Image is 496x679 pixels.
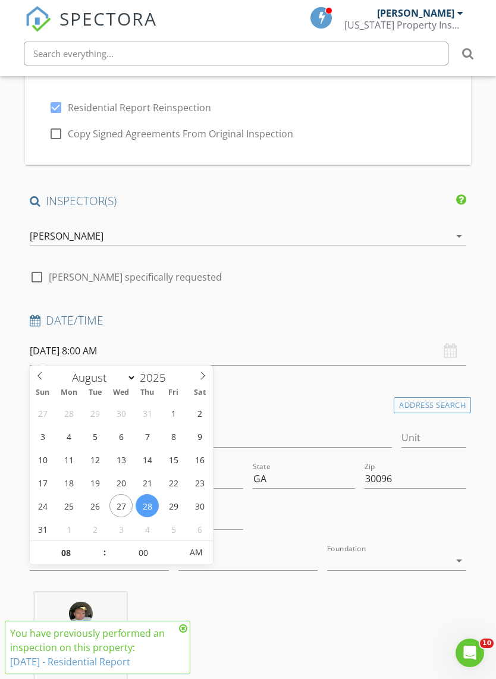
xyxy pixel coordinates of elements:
span: August 16, 2025 [188,448,211,471]
span: August 21, 2025 [136,471,159,494]
span: August 31, 2025 [31,517,54,540]
span: August 18, 2025 [57,471,80,494]
iframe: Intercom live chat [456,639,484,667]
span: July 30, 2025 [109,401,133,425]
span: August 8, 2025 [162,425,185,448]
span: September 2, 2025 [83,517,106,540]
span: August 19, 2025 [83,471,106,494]
span: Fri [161,389,187,397]
span: August 11, 2025 [57,448,80,471]
span: August 4, 2025 [57,425,80,448]
span: Mon [56,389,82,397]
span: August 30, 2025 [188,494,211,517]
span: August 20, 2025 [109,471,133,494]
a: [DATE] - Residential Report [10,655,130,668]
span: August 6, 2025 [109,425,133,448]
div: Address Search [394,397,471,413]
span: August 1, 2025 [162,401,185,425]
span: August 28, 2025 [136,494,159,517]
div: Georgia Property Inspectors [344,19,463,31]
span: September 5, 2025 [162,517,185,540]
span: September 1, 2025 [57,517,80,540]
span: September 3, 2025 [109,517,133,540]
span: August 23, 2025 [188,471,211,494]
label: [PERSON_NAME] specifically requested [49,271,222,283]
span: Thu [134,389,161,397]
span: August 22, 2025 [162,471,185,494]
span: 10 [480,639,494,648]
span: August 15, 2025 [162,448,185,471]
a: SPECTORA [25,16,157,41]
span: August 7, 2025 [136,425,159,448]
span: Tue [82,389,108,397]
h4: Date/Time [30,313,467,328]
span: August 12, 2025 [83,448,106,471]
span: September 6, 2025 [188,517,211,540]
span: August 13, 2025 [109,448,133,471]
span: August 3, 2025 [31,425,54,448]
span: Click to toggle [180,540,212,564]
span: August 29, 2025 [162,494,185,517]
input: Search everything... [24,42,448,65]
span: August 17, 2025 [31,471,54,494]
span: Wed [108,389,134,397]
span: August 26, 2025 [83,494,106,517]
span: Sun [30,389,56,397]
div: You have previously performed an inspection on this property: [10,626,175,669]
span: August 9, 2025 [188,425,211,448]
span: August 24, 2025 [31,494,54,517]
i: arrow_drop_down [452,554,466,568]
img: The Best Home Inspection Software - Spectora [25,6,51,32]
span: August 14, 2025 [136,448,159,471]
span: August 25, 2025 [57,494,80,517]
div: [PERSON_NAME] [377,7,454,19]
span: SPECTORA [59,6,157,31]
span: July 27, 2025 [31,401,54,425]
span: September 4, 2025 [136,517,159,540]
input: Select date [30,337,467,366]
span: August 27, 2025 [109,494,133,517]
span: July 31, 2025 [136,401,159,425]
span: August 10, 2025 [31,448,54,471]
span: Sat [187,389,213,397]
input: Year [136,370,175,385]
h4: Location [30,394,467,410]
h4: INSPECTOR(S) [30,193,467,209]
div: [PERSON_NAME] [30,231,103,241]
span: : [103,540,106,564]
span: August 2, 2025 [188,401,211,425]
span: July 29, 2025 [83,401,106,425]
label: Residential Report Reinspection [68,102,211,114]
i: arrow_drop_down [452,229,466,243]
span: July 28, 2025 [57,401,80,425]
img: img_3880.jpg [69,602,93,625]
span: August 5, 2025 [83,425,106,448]
label: Copy Signed Agreements From Original Inspection [68,128,293,140]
